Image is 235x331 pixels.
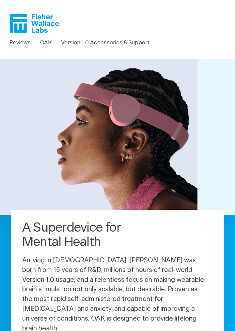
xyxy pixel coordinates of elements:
[40,38,52,47] a: OAK
[9,38,31,47] a: Reviews
[61,38,149,47] a: Version 1.0 Accessories & Support
[22,221,153,250] h1: A Superdevice for Mental Health
[9,14,59,33] a: Fisher Wallace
